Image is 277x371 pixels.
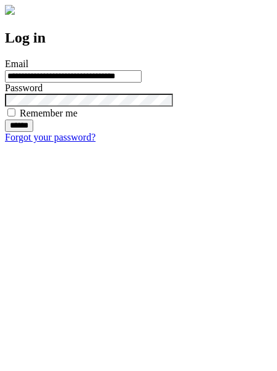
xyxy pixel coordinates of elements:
[20,108,78,118] label: Remember me
[5,5,15,15] img: logo-4e3dc11c47720685a147b03b5a06dd966a58ff35d612b21f08c02c0306f2b779.png
[5,30,272,46] h2: Log in
[5,83,42,93] label: Password
[5,59,28,69] label: Email
[5,132,95,142] a: Forgot your password?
